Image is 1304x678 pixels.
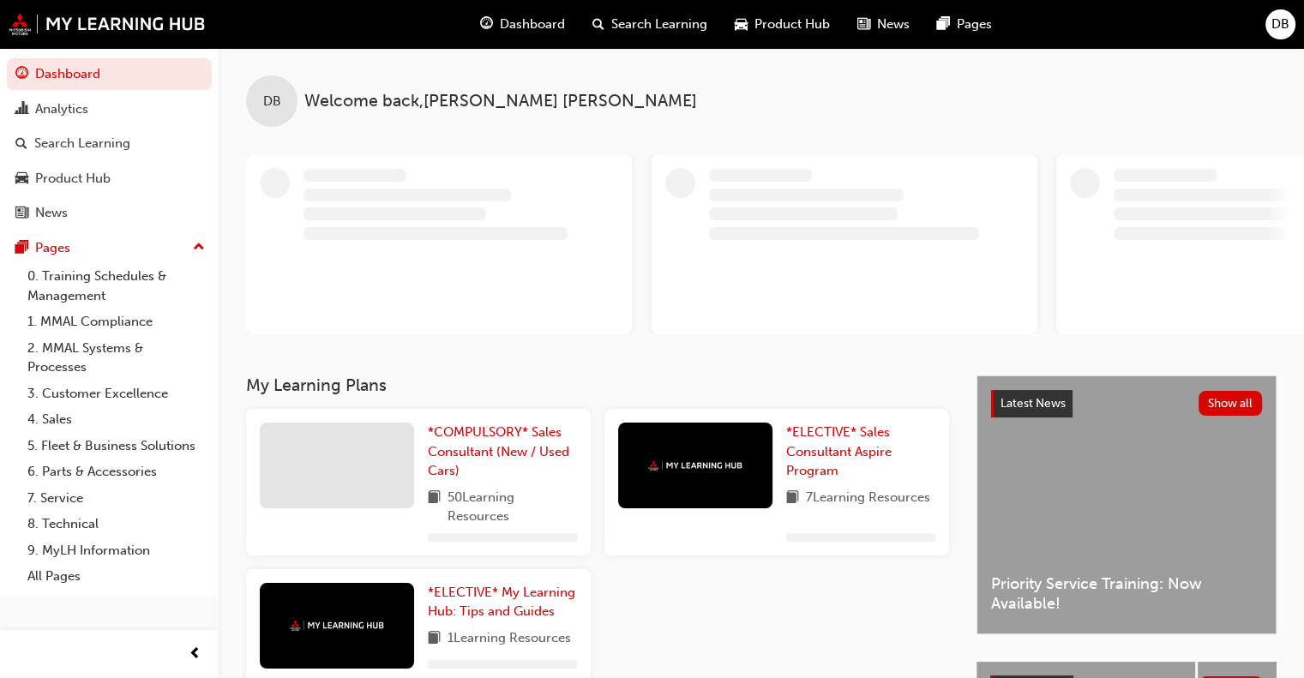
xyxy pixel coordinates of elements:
[21,309,212,335] a: 1. MMAL Compliance
[480,14,493,35] span: guage-icon
[15,171,28,187] span: car-icon
[7,232,212,264] button: Pages
[466,7,579,42] a: guage-iconDashboard
[648,460,742,471] img: mmal
[290,620,384,631] img: mmal
[35,99,88,119] div: Analytics
[21,511,212,537] a: 8. Technical
[193,237,205,259] span: up-icon
[721,7,844,42] a: car-iconProduct Hub
[15,102,28,117] span: chart-icon
[21,406,212,433] a: 4. Sales
[937,14,950,35] span: pages-icon
[21,563,212,590] a: All Pages
[786,423,935,481] a: *ELECTIVE* Sales Consultant Aspire Program
[15,136,27,152] span: search-icon
[21,263,212,309] a: 0. Training Schedules & Management
[189,644,201,665] span: prev-icon
[857,14,870,35] span: news-icon
[35,203,68,223] div: News
[7,128,212,159] a: Search Learning
[428,423,577,481] a: *COMPULSORY* Sales Consultant (New / Used Cars)
[21,335,212,381] a: 2. MMAL Systems & Processes
[7,93,212,125] a: Analytics
[21,537,212,564] a: 9. MyLH Information
[754,15,830,34] span: Product Hub
[7,55,212,232] button: DashboardAnalyticsSearch LearningProduct HubNews
[991,390,1262,417] a: Latest NewsShow all
[263,92,281,111] span: DB
[21,459,212,485] a: 6. Parts & Accessories
[15,206,28,221] span: news-icon
[991,574,1262,613] span: Priority Service Training: Now Available!
[21,485,212,512] a: 7. Service
[786,424,892,478] span: *ELECTIVE* Sales Consultant Aspire Program
[246,375,949,395] h3: My Learning Plans
[806,488,930,509] span: 7 Learning Resources
[7,58,212,90] a: Dashboard
[500,15,565,34] span: Dashboard
[844,7,923,42] a: news-iconNews
[35,238,70,258] div: Pages
[9,13,206,35] img: mmal
[428,424,569,478] span: *COMPULSORY* Sales Consultant (New / Used Cars)
[735,14,748,35] span: car-icon
[1001,396,1066,411] span: Latest News
[1271,15,1289,34] span: DB
[1265,9,1295,39] button: DB
[428,488,441,526] span: book-icon
[428,628,441,650] span: book-icon
[957,15,992,34] span: Pages
[611,15,707,34] span: Search Learning
[448,628,571,650] span: 1 Learning Resources
[786,488,799,509] span: book-icon
[579,7,721,42] a: search-iconSearch Learning
[448,488,577,526] span: 50 Learning Resources
[15,241,28,256] span: pages-icon
[34,134,130,153] div: Search Learning
[304,92,697,111] span: Welcome back , [PERSON_NAME] [PERSON_NAME]
[35,169,111,189] div: Product Hub
[592,14,604,35] span: search-icon
[976,375,1277,634] a: Latest NewsShow allPriority Service Training: Now Available!
[21,433,212,459] a: 5. Fleet & Business Solutions
[1199,391,1263,416] button: Show all
[7,197,212,229] a: News
[923,7,1006,42] a: pages-iconPages
[15,67,28,82] span: guage-icon
[7,163,212,195] a: Product Hub
[428,585,575,620] span: *ELECTIVE* My Learning Hub: Tips and Guides
[428,583,577,621] a: *ELECTIVE* My Learning Hub: Tips and Guides
[21,381,212,407] a: 3. Customer Excellence
[877,15,910,34] span: News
